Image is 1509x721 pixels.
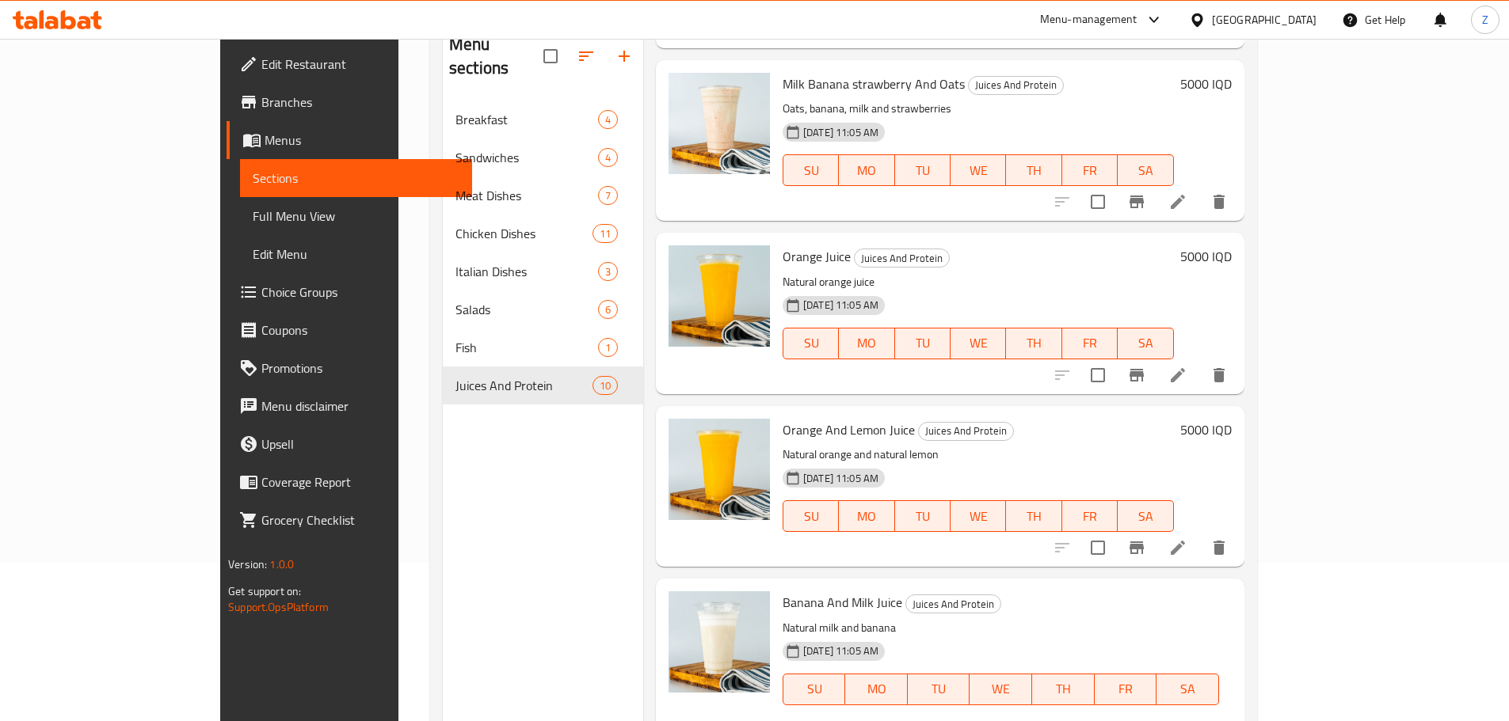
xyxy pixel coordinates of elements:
[443,139,643,176] div: Sandwiches4
[968,76,1064,95] div: Juices And Protein
[797,471,885,486] span: [DATE] 11:05 AM
[443,94,643,411] nav: Menu sections
[957,505,1000,528] span: WE
[790,505,833,528] span: SU
[253,245,459,264] span: Edit Menu
[455,224,593,243] span: Chicken Dishes
[227,121,472,159] a: Menus
[1180,73,1232,95] h6: 5000 IQD
[598,186,618,205] div: items
[914,677,964,700] span: TU
[669,245,770,347] img: Orange Juice
[839,500,894,532] button: MO
[1180,419,1232,441] h6: 5000 IQD
[1212,11,1317,28] div: [GEOGRAPHIC_DATA]
[455,186,598,205] span: Meat Dishes
[669,591,770,693] img: Banana And Milk Juice
[1180,245,1232,268] h6: 5000 IQD
[669,419,770,520] img: Orange And Lemon Juice
[783,618,1219,638] p: Natural milk and banana
[969,76,1063,94] span: Juices And Protein
[790,677,839,700] span: SU
[845,674,908,705] button: MO
[455,110,598,129] div: Breakfast
[1081,185,1115,218] span: Select to update
[845,159,888,182] span: MO
[240,159,472,197] a: Sections
[227,463,472,501] a: Coverage Report
[1012,332,1055,355] span: TH
[261,55,459,74] span: Edit Restaurant
[261,434,459,453] span: Upsell
[265,131,459,150] span: Menus
[957,159,1000,182] span: WE
[261,93,459,112] span: Branches
[1006,500,1061,532] button: TH
[227,273,472,311] a: Choice Groups
[599,302,617,317] span: 6
[228,554,267,575] span: Version:
[598,110,618,129] div: items
[1200,356,1238,394] button: delete
[599,112,617,127] span: 4
[1124,159,1167,182] span: SA
[1124,332,1167,355] span: SA
[854,249,950,268] div: Juices And Protein
[1124,505,1167,528] span: SA
[261,283,459,302] span: Choice Groups
[783,590,902,614] span: Banana And Milk Juice
[845,332,888,355] span: MO
[919,422,1013,440] span: Juices And Protein
[783,674,845,705] button: SU
[261,359,459,378] span: Promotions
[1069,159,1111,182] span: FR
[534,40,567,73] span: Select all sections
[227,45,472,83] a: Edit Restaurant
[599,150,617,165] span: 4
[1006,328,1061,359] button: TH
[1012,159,1055,182] span: TH
[790,332,833,355] span: SU
[852,677,901,700] span: MO
[253,207,459,226] span: Full Menu View
[227,501,472,539] a: Grocery Checklist
[1069,505,1111,528] span: FR
[951,328,1006,359] button: WE
[901,332,944,355] span: TU
[895,154,951,186] button: TU
[443,101,643,139] div: Breakfast4
[783,328,839,359] button: SU
[455,376,593,395] span: Juices And Protein
[797,125,885,140] span: [DATE] 11:05 AM
[455,262,598,281] span: Italian Dishes
[895,328,951,359] button: TU
[845,505,888,528] span: MO
[1118,183,1156,221] button: Branch-specific-item
[855,249,949,268] span: Juices And Protein
[1168,538,1187,557] a: Edit menu item
[1163,677,1213,700] span: SA
[1200,183,1238,221] button: delete
[906,595,1000,613] span: Juices And Protein
[593,378,617,393] span: 10
[593,224,618,243] div: items
[567,37,605,75] span: Sort sections
[227,311,472,349] a: Coupons
[901,159,944,182] span: TU
[1118,500,1173,532] button: SA
[228,581,301,601] span: Get support on:
[1168,192,1187,211] a: Edit menu item
[443,176,643,214] div: Meat Dishes7
[669,73,770,174] img: Milk Banana strawberry And Oats
[783,245,851,268] span: Orange Juice
[783,418,915,442] span: Orange And Lemon Juice
[976,677,1026,700] span: WE
[1081,359,1115,392] span: Select to update
[598,338,618,357] div: items
[797,643,885,658] span: [DATE] 11:05 AM
[455,148,598,167] div: Sandwiches
[839,154,894,186] button: MO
